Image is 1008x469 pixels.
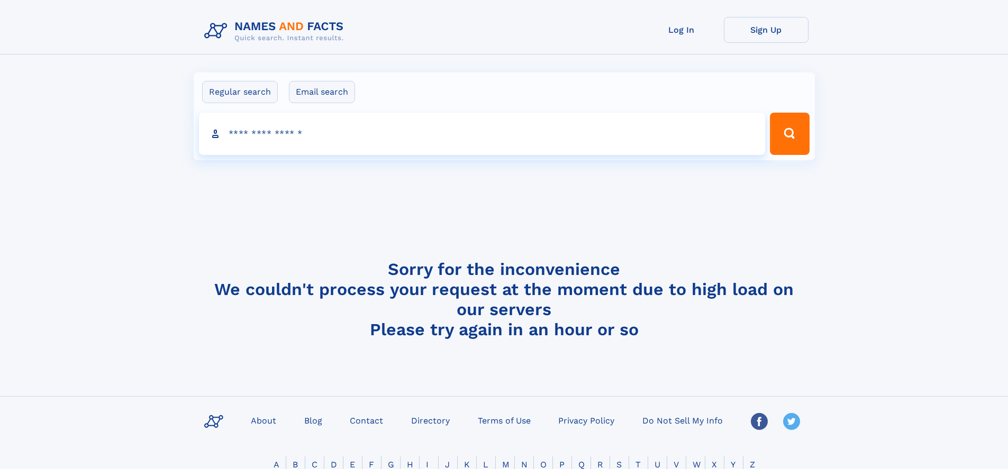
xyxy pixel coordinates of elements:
img: Facebook [751,413,768,430]
a: Terms of Use [474,412,535,428]
a: Blog [300,412,326,428]
label: Email search [289,81,355,103]
a: Log In [639,17,724,43]
input: search input [199,113,766,155]
a: Contact [346,412,387,428]
a: Directory [407,412,454,428]
a: Do Not Sell My Info [638,412,727,428]
label: Regular search [202,81,278,103]
img: Logo Names and Facts [200,17,352,45]
button: Search Button [770,113,809,155]
a: About [247,412,280,428]
a: Privacy Policy [554,412,619,428]
img: Twitter [783,413,800,430]
a: Sign Up [724,17,809,43]
h4: Sorry for the inconvenience We couldn't process your request at the moment due to high load on ou... [200,259,809,339]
